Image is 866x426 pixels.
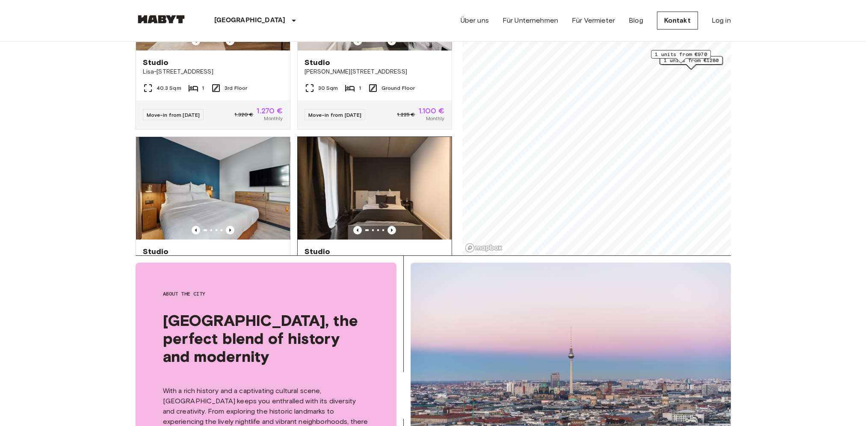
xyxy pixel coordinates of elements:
[308,112,362,118] span: Move-in from [DATE]
[202,84,204,92] span: 1
[465,243,502,253] a: Mapbox logo
[297,136,452,319] a: Marketing picture of unit DE-01-049-013-01HPrevious imagePrevious imageStudio[STREET_ADDRESS]58.1...
[712,15,731,26] a: Log in
[353,226,362,234] button: Previous image
[659,56,722,69] div: Map marker
[397,111,415,118] span: 1.225 €
[214,15,286,26] p: [GEOGRAPHIC_DATA]
[663,56,718,64] span: 1 units from €1280
[298,137,452,240] img: Marketing picture of unit DE-01-049-013-01H
[163,290,369,298] span: About the city
[418,107,444,115] span: 1.100 €
[318,84,338,92] span: 30 Sqm
[651,50,711,63] div: Map marker
[387,226,396,234] button: Previous image
[136,136,290,319] a: Marketing picture of unit DE-01-483-204-01Previous imagePrevious imageStudio[STREET_ADDRESS]36.01...
[257,107,283,115] span: 1.270 €
[136,15,187,24] img: Habyt
[655,50,707,58] span: 1 units from €970
[192,226,200,234] button: Previous image
[572,15,615,26] a: Für Vermieter
[136,137,290,240] img: Marketing picture of unit DE-01-483-204-01
[629,15,643,26] a: Blog
[502,15,558,26] a: Für Unternehmen
[147,112,200,118] span: Move-in from [DATE]
[225,84,247,92] span: 3rd Floor
[143,246,169,257] span: Studio
[461,15,489,26] a: Über uns
[264,115,283,122] span: Monthly
[143,68,283,76] span: Lisa-[STREET_ADDRESS]
[163,311,369,365] span: [GEOGRAPHIC_DATA], the perfect blend of history and modernity
[426,115,444,122] span: Monthly
[660,56,723,70] div: Map marker
[234,111,253,118] span: 1.320 €
[381,84,415,92] span: Ground Floor
[304,246,331,257] span: Studio
[358,84,361,92] span: 1
[143,57,169,68] span: Studio
[657,12,698,30] a: Kontakt
[304,57,331,68] span: Studio
[226,226,234,234] button: Previous image
[304,68,445,76] span: [PERSON_NAME][STREET_ADDRESS]
[157,84,181,92] span: 40.3 Sqm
